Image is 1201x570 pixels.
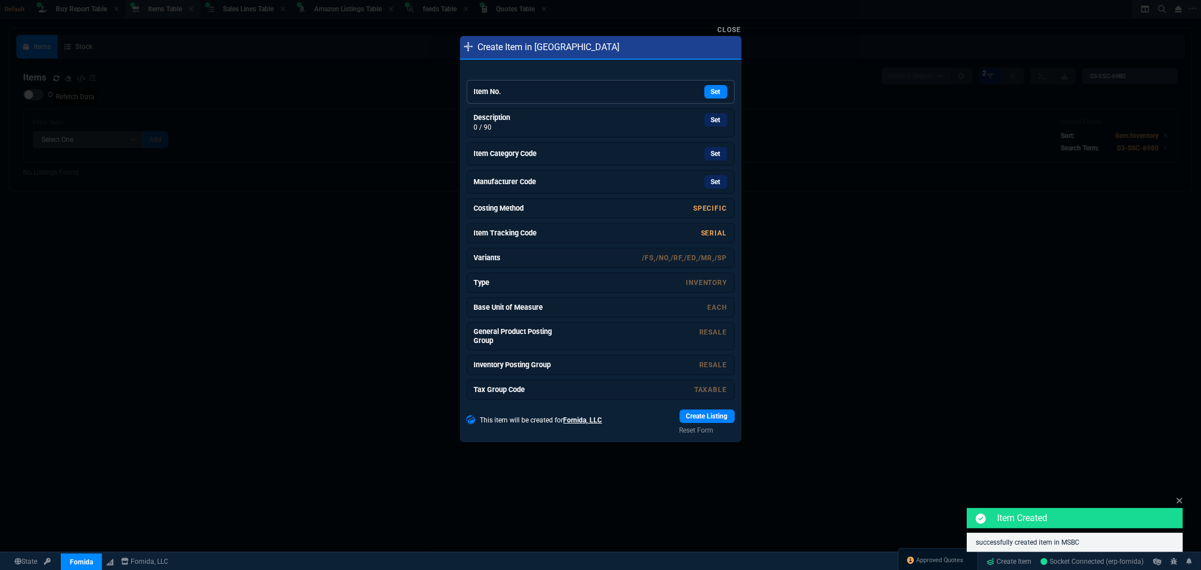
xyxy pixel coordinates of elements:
[983,553,1037,570] a: Create Item
[474,253,559,262] h6: Variants
[1041,556,1144,567] a: Rt37vpYxFIbmpyTlAAMQ
[474,278,559,287] h6: Type
[564,416,602,424] span: Fornida, LLC
[474,177,559,186] h6: Manufacturer Code
[480,415,602,425] p: This item will be created for
[41,556,54,567] a: API TOKEN
[460,36,742,60] div: Create Item in [GEOGRAPHIC_DATA]
[474,303,559,312] h6: Base Unit of Measure
[704,113,727,127] a: Set
[474,122,559,132] p: 0 / 90
[474,360,559,369] h6: Inventory Posting Group
[704,85,727,99] a: Set
[997,511,1181,525] p: Item Created
[118,556,172,567] a: msbcCompanyName
[474,385,559,394] h6: Tax Group Code
[474,149,559,158] h6: Item Category Code
[1041,558,1144,565] span: Socket Connected (erp-fornida)
[680,425,735,435] a: Reset Form
[474,327,559,345] h6: General Product Posting Group
[474,87,559,96] h6: Item No.
[917,556,964,565] span: Approved Quotes
[474,229,559,238] h6: Item Tracking Code
[474,113,559,122] h6: Description
[718,26,742,34] a: Close
[680,409,735,423] a: Create Listing
[11,556,41,567] a: Global State
[976,537,1174,547] p: successfully created item in MSBC
[474,204,559,213] h6: Costing Method
[704,175,727,189] a: Set
[693,204,727,212] a: Specific
[704,147,727,161] a: Set
[701,229,727,237] a: SERIAL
